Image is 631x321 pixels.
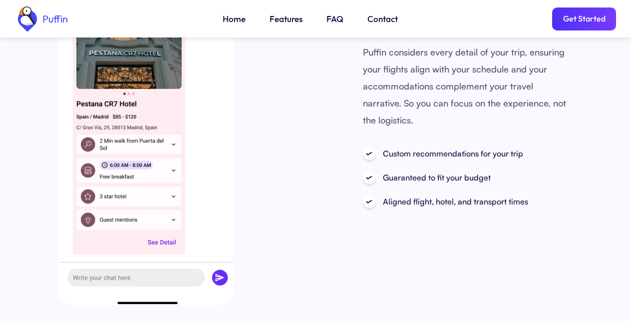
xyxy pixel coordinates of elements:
a: FAQ [326,12,343,25]
img: checkmark [363,147,375,160]
p: Puffin considers every detail of your trip, ensuring your flights align with your schedule and yo... [363,43,573,128]
a: home [15,6,68,31]
a: Get Started [552,7,616,30]
a: Features [270,12,303,25]
a: Contact [367,12,398,25]
a: Home [223,12,246,25]
img: checkmark [363,171,375,184]
div: Puffin [40,14,68,24]
div: Aligned flight, hotel, and transport times [383,194,528,209]
div: Guaranteed to fit your budget [383,170,491,185]
img: checkmark [363,195,375,208]
div: Custom recommendations for your trip [383,146,523,161]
